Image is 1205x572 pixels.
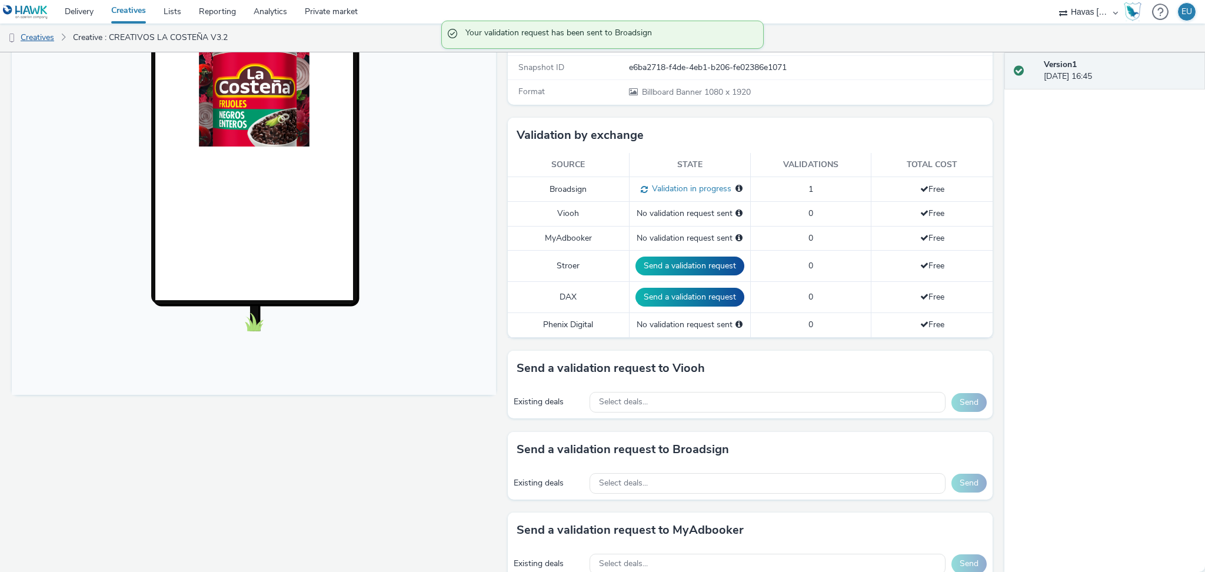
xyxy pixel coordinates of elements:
[635,319,744,331] div: No validation request sent
[514,558,584,570] div: Existing deals
[629,153,750,177] th: State
[518,62,564,73] span: Snapshot ID
[642,87,704,98] span: Billboard Banner
[1044,59,1196,83] div: [DATE] 16:45
[951,393,987,412] button: Send
[808,232,813,244] span: 0
[808,291,813,302] span: 0
[67,24,234,52] a: Creative : CREATIVOS LA COSTEÑA V3.2
[599,397,648,407] span: Select deals...
[508,313,629,337] td: Phenix Digital
[1181,3,1192,21] div: EU
[508,226,629,250] td: MyAdbooker
[514,396,584,408] div: Existing deals
[920,232,944,244] span: Free
[635,257,744,275] button: Send a validation request
[599,478,648,488] span: Select deals...
[517,521,744,539] h3: Send a validation request to MyAdbooker
[920,291,944,302] span: Free
[514,477,584,489] div: Existing deals
[735,232,743,244] div: Please select a deal below and click on Send to send a validation request to MyAdbooker.
[599,559,648,569] span: Select deals...
[508,251,629,282] td: Stroer
[920,319,944,330] span: Free
[951,474,987,493] button: Send
[1044,59,1077,70] strong: Version 1
[1124,2,1141,21] img: Hawk Academy
[735,319,743,331] div: Please select a deal below and click on Send to send a validation request to Phenix Digital.
[508,153,629,177] th: Source
[920,184,944,195] span: Free
[920,208,944,219] span: Free
[635,208,744,220] div: No validation request sent
[1124,2,1146,21] a: Hawk Academy
[508,282,629,313] td: DAX
[635,232,744,244] div: No validation request sent
[508,202,629,226] td: Viooh
[517,127,644,144] h3: Validation by exchange
[635,288,744,307] button: Send a validation request
[465,27,751,42] span: Your validation request has been sent to Broadsign
[508,177,629,202] td: Broadsign
[648,183,731,194] span: Validation in progress
[517,360,705,377] h3: Send a validation request to Viooh
[808,208,813,219] span: 0
[187,36,297,234] img: Advertisement preview
[871,153,993,177] th: Total cost
[750,153,871,177] th: Validations
[3,5,48,19] img: undefined Logo
[808,184,813,195] span: 1
[629,62,991,74] div: e6ba2718-f4de-4eb1-b206-fe02386e1071
[735,208,743,220] div: Please select a deal below and click on Send to send a validation request to Viooh.
[518,86,545,97] span: Format
[517,441,729,458] h3: Send a validation request to Broadsign
[920,260,944,271] span: Free
[6,32,18,44] img: dooh
[808,260,813,271] span: 0
[641,87,751,98] span: 1080 x 1920
[808,319,813,330] span: 0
